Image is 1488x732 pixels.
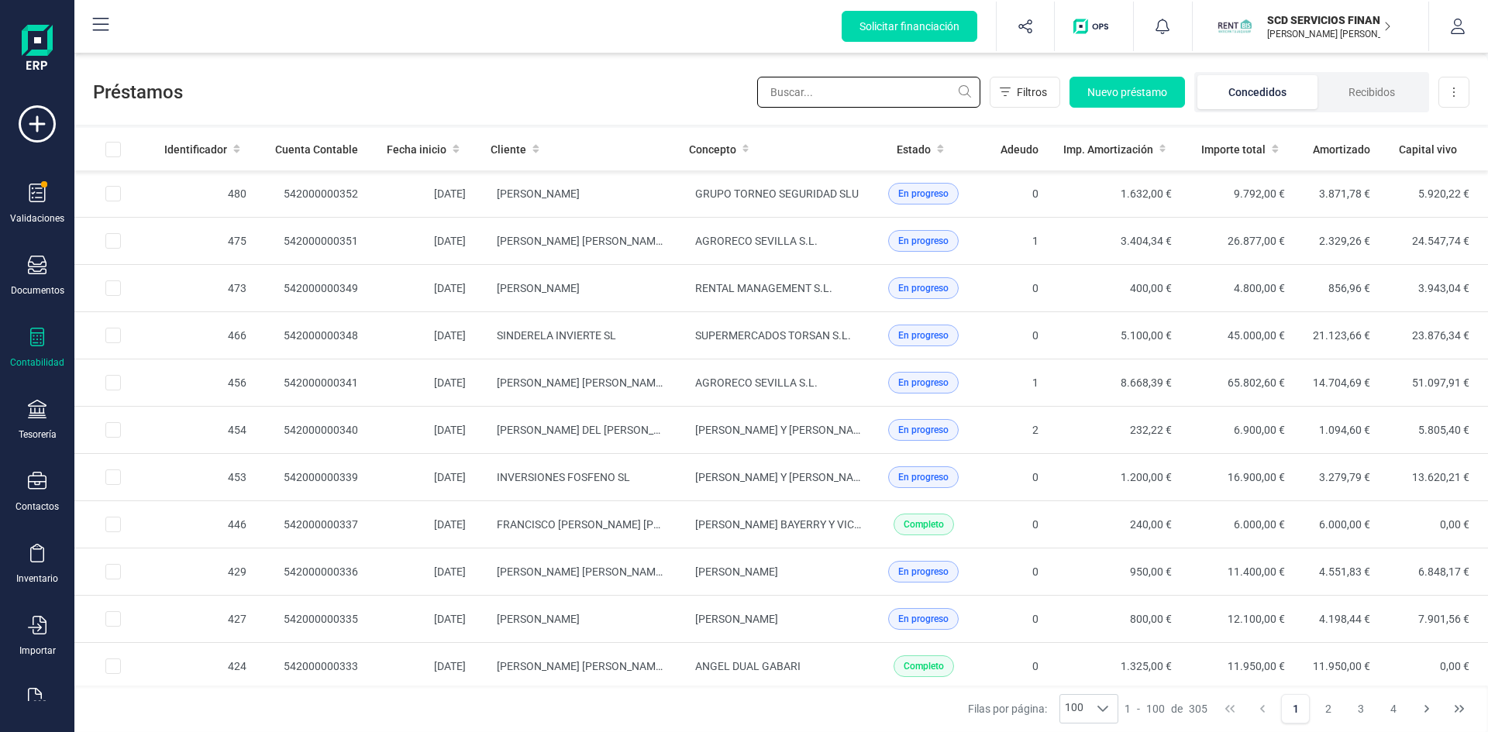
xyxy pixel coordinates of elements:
[152,218,259,265] td: 475
[259,596,370,643] td: 542000000335
[1267,12,1391,28] p: SCD SERVICIOS FINANCIEROS SL
[1383,596,1488,643] td: 7.901,56 €
[19,428,57,441] div: Tesorería
[1184,218,1297,265] td: 26.877,00 €
[1215,694,1245,723] button: First Page
[1184,454,1297,501] td: 16.900,00 €
[387,142,446,157] span: Fecha inicio
[695,565,778,578] span: [PERSON_NAME]
[757,77,980,108] input: Buscar...
[152,359,259,407] td: 456
[898,423,949,437] span: En progreso
[1248,694,1277,723] button: Previous Page
[898,376,949,390] span: En progreso
[973,312,1051,359] td: 0
[370,454,478,501] td: [DATE]
[695,660,801,672] span: ANGEL DUAL GABARI
[1171,701,1183,717] span: de
[1297,501,1383,548] td: 6.000,00 €
[695,613,778,625] span: [PERSON_NAME]
[15,500,59,513] div: Contactos
[497,660,665,672] span: [PERSON_NAME] [PERSON_NAME]
[497,235,680,247] span: [PERSON_NAME] [PERSON_NAME] SL
[1412,694,1441,723] button: Next Page
[105,233,121,249] div: Row Selected a75e2f7e-2d06-475e-9290-29e1b1c643ee
[1297,548,1383,596] td: 4.551,83 €
[1383,454,1488,501] td: 13.620,21 €
[105,564,121,579] div: Row Selected 0655c2c8-3aa6-43a1-a181-62afd67d2c92
[1184,312,1297,359] td: 45.000,00 €
[497,613,580,625] span: [PERSON_NAME]
[1211,2,1410,51] button: SCSCD SERVICIOS FINANCIEROS SL[PERSON_NAME] [PERSON_NAME] VOZMEDIANO [PERSON_NAME]
[695,282,832,294] span: RENTAL MANAGEMENT S.L.
[259,501,370,548] td: 542000000337
[1060,695,1088,723] span: 100
[1087,84,1167,100] span: Nuevo préstamo
[1184,265,1297,312] td: 4.800,00 €
[370,359,478,407] td: [DATE]
[973,407,1051,454] td: 2
[973,501,1051,548] td: 0
[105,611,121,627] div: Row Selected 921ddcd2-3c32-49b0-b1cd-9d8a6d71f1e5
[259,359,370,407] td: 542000000341
[695,424,957,436] span: [PERSON_NAME] Y [PERSON_NAME] [PERSON_NAME]
[1184,548,1297,596] td: 11.400,00 €
[1051,454,1185,501] td: 1.200,00 €
[1383,312,1488,359] td: 23.876,34 €
[497,376,680,389] span: [PERSON_NAME] [PERSON_NAME] SL
[1297,407,1383,454] td: 1.094,60 €
[1297,170,1383,218] td: 3.871,78 €
[105,142,121,157] div: All items unselected
[1197,75,1317,109] li: Concedidos
[1297,312,1383,359] td: 21.123,66 €
[10,356,64,369] div: Contabilidad
[1064,2,1124,51] button: Logo de OPS
[259,265,370,312] td: 542000000349
[497,424,687,436] span: [PERSON_NAME] DEL [PERSON_NAME]
[1383,501,1488,548] td: 0,00 €
[152,265,259,312] td: 473
[1383,407,1488,454] td: 5.805,40 €
[898,328,949,342] span: En progreso
[973,170,1051,218] td: 0
[689,142,736,157] span: Concepto
[1201,142,1266,157] span: Importe total
[968,694,1118,723] div: Filas por página:
[370,265,478,312] td: [DATE]
[898,187,949,201] span: En progreso
[1383,643,1488,690] td: 0,00 €
[497,471,630,483] span: INVERSIONES FOSFENO SL
[105,658,121,674] div: Row Selected eb4466e1-dc0a-422a-bee6-ce31f718323d
[497,565,665,578] span: [PERSON_NAME] [PERSON_NAME]
[259,170,370,218] td: 542000000352
[898,565,949,579] span: En progreso
[1383,170,1488,218] td: 5.920,22 €
[1001,142,1038,157] span: Adeudo
[152,312,259,359] td: 466
[973,265,1051,312] td: 0
[973,454,1051,501] td: 0
[1184,643,1297,690] td: 11.950,00 €
[105,469,121,485] div: Row Selected 7a880ed2-b66b-4fc8-979e-7292b8fe155d
[695,187,859,200] span: GRUPO TORNEO SEGURIDAD SLU
[259,643,370,690] td: 542000000333
[259,454,370,501] td: 542000000339
[973,359,1051,407] td: 1
[1379,694,1408,723] button: Page 4
[973,596,1051,643] td: 0
[259,548,370,596] td: 542000000336
[1314,694,1343,723] button: Page 2
[898,234,949,248] span: En progreso
[370,170,478,218] td: [DATE]
[1313,142,1370,157] span: Amortizado
[898,470,949,484] span: En progreso
[859,19,959,34] span: Solicitar financiación
[1297,218,1383,265] td: 2.329,26 €
[93,80,757,105] span: Préstamos
[152,407,259,454] td: 454
[1051,643,1185,690] td: 1.325,00 €
[1051,596,1185,643] td: 800,00 €
[1073,19,1114,34] img: Logo de OPS
[1017,84,1047,100] span: Filtros
[1184,501,1297,548] td: 6.000,00 €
